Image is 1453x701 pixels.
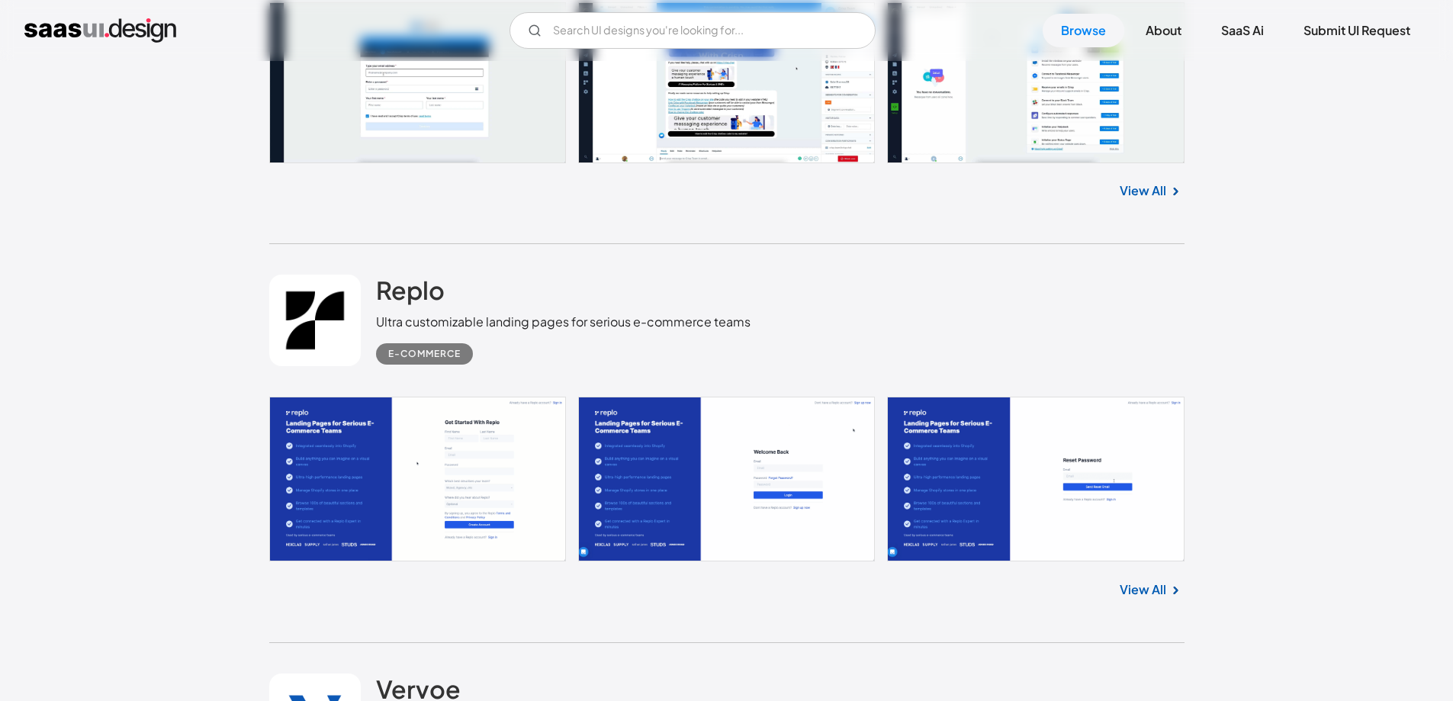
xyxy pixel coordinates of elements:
a: About [1127,14,1200,47]
a: View All [1120,182,1166,200]
div: Ultra customizable landing pages for serious e-commerce teams [376,313,751,331]
form: Email Form [510,12,876,49]
a: home [24,18,176,43]
a: Submit UI Request [1285,14,1429,47]
div: E-commerce [388,345,461,363]
a: Replo [376,275,445,313]
a: SaaS Ai [1203,14,1282,47]
a: View All [1120,580,1166,599]
input: Search UI designs you're looking for... [510,12,876,49]
a: Browse [1043,14,1124,47]
h2: Replo [376,275,445,305]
